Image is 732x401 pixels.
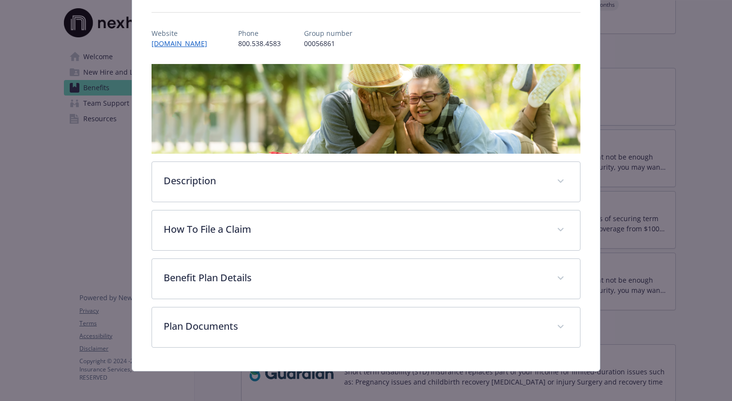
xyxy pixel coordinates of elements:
p: Plan Documents [164,319,545,334]
p: Group number [304,28,352,38]
a: [DOMAIN_NAME] [152,39,215,48]
p: Description [164,174,545,188]
p: How To File a Claim [164,222,545,237]
img: banner [152,64,580,154]
p: 00056861 [304,38,352,48]
div: Description [152,162,580,202]
div: Benefit Plan Details [152,259,580,299]
p: Website [152,28,215,38]
div: Plan Documents [152,307,580,347]
p: 800.538.4583 [238,38,281,48]
p: Benefit Plan Details [164,271,545,285]
p: Phone [238,28,281,38]
div: How To File a Claim [152,210,580,250]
